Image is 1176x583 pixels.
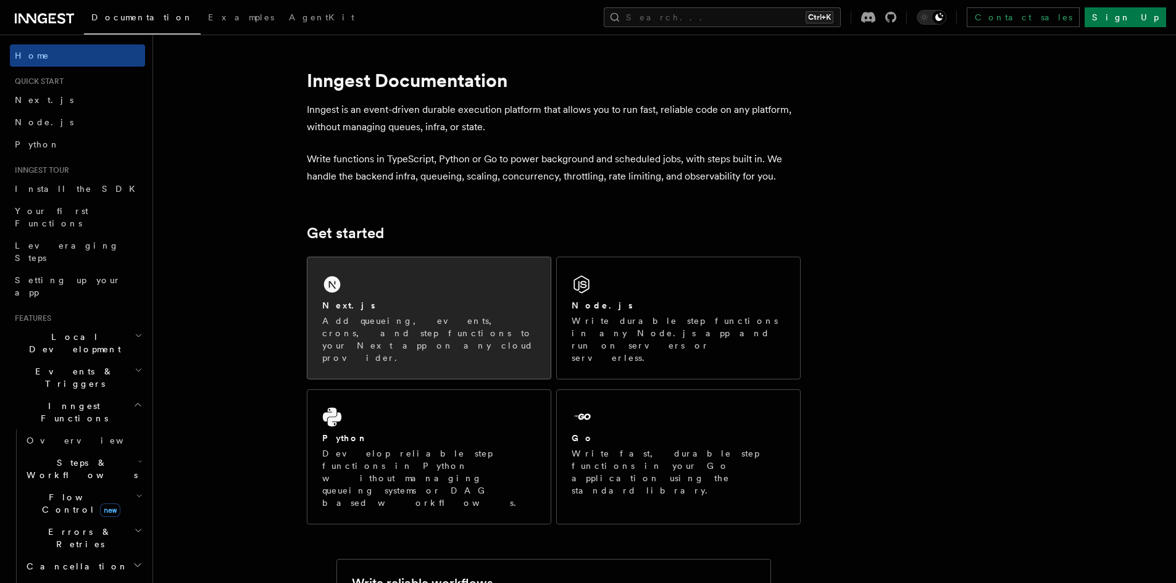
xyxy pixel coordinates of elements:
[322,432,368,444] h2: Python
[322,299,375,312] h2: Next.js
[15,49,49,62] span: Home
[281,4,362,33] a: AgentKit
[15,275,121,297] span: Setting up your app
[27,436,154,445] span: Overview
[322,447,536,509] p: Develop reliable step functions in Python without managing queueing systems or DAG based workflows.
[10,200,145,234] a: Your first Functions
[572,447,785,497] p: Write fast, durable step functions in your Go application using the standard library.
[322,315,536,364] p: Add queueing, events, crons, and step functions to your Next app on any cloud provider.
[556,257,801,379] a: Node.jsWrite durable step functions in any Node.js app and run on servers or serverless.
[307,69,801,91] h1: Inngest Documentation
[208,12,274,22] span: Examples
[10,400,133,424] span: Inngest Functions
[10,178,145,200] a: Install the SDK
[10,269,145,304] a: Setting up your app
[556,389,801,524] a: GoWrite fast, durable step functions in your Go application using the standard library.
[10,111,145,133] a: Node.js
[22,526,134,550] span: Errors & Retries
[307,101,801,136] p: Inngest is an event-driven durable execution platform that allows you to run fast, reliable code ...
[15,95,73,105] span: Next.js
[10,76,64,86] span: Quick start
[10,395,145,429] button: Inngest Functions
[307,257,551,379] a: Next.jsAdd queueing, events, crons, and step functions to your Next app on any cloud provider.
[22,457,138,481] span: Steps & Workflows
[10,313,51,323] span: Features
[91,12,193,22] span: Documentation
[10,234,145,269] a: Leveraging Steps
[10,133,145,155] a: Python
[15,206,88,228] span: Your first Functions
[307,151,801,185] p: Write functions in TypeScript, Python or Go to power background and scheduled jobs, with steps bu...
[307,389,551,524] a: PythonDevelop reliable step functions in Python without managing queueing systems or DAG based wo...
[15,184,143,194] span: Install the SDK
[100,503,120,517] span: new
[1085,7,1166,27] a: Sign Up
[806,11,833,23] kbd: Ctrl+K
[967,7,1080,27] a: Contact sales
[10,89,145,111] a: Next.js
[307,225,384,242] a: Get started
[84,4,201,35] a: Documentation
[22,429,145,452] a: Overview
[10,44,145,67] a: Home
[22,521,145,555] button: Errors & Retries
[22,486,145,521] button: Flow Controlnew
[917,10,946,25] button: Toggle dark mode
[22,452,145,486] button: Steps & Workflows
[15,117,73,127] span: Node.js
[22,560,128,573] span: Cancellation
[10,326,145,360] button: Local Development
[22,555,145,577] button: Cancellation
[604,7,841,27] button: Search...Ctrl+K
[10,365,135,390] span: Events & Triggers
[22,491,136,516] span: Flow Control
[10,360,145,395] button: Events & Triggers
[572,315,785,364] p: Write durable step functions in any Node.js app and run on servers or serverless.
[289,12,354,22] span: AgentKit
[10,331,135,355] span: Local Development
[572,432,594,444] h2: Go
[10,165,69,175] span: Inngest tour
[15,241,119,263] span: Leveraging Steps
[572,299,633,312] h2: Node.js
[15,139,60,149] span: Python
[201,4,281,33] a: Examples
